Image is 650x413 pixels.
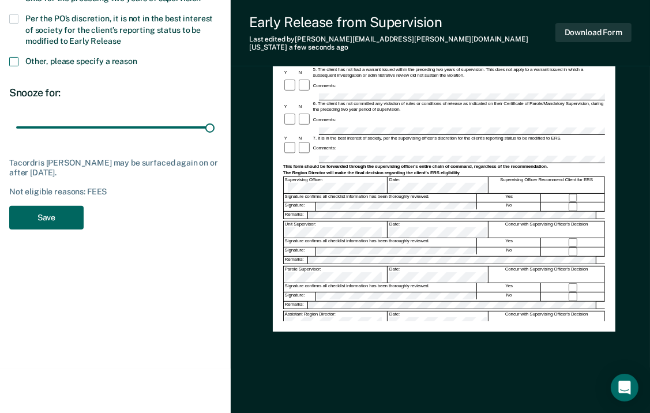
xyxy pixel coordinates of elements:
[284,221,388,238] div: Unit Supervisor:
[284,283,478,292] div: Signature confirms all checklist information has been thoroughly reviewed.
[283,164,605,170] div: This form should be forwarded through the supervising officer's entire chain of command, regardle...
[388,311,489,328] div: Date:
[283,170,605,176] div: The Region Director will make the final decision regarding the client's ERS eligibility
[9,187,221,197] div: Not eligible reasons: FEES
[478,247,541,256] div: No
[284,202,317,211] div: Signature:
[9,158,221,178] div: Tacordris [PERSON_NAME] may be surfaced again on or after [DATE].
[284,257,308,264] div: Remarks:
[555,23,632,42] button: Download Form
[25,57,137,66] span: Other, please specify a reason
[478,194,541,202] div: Yes
[283,136,298,141] div: Y
[388,177,489,193] div: Date:
[478,238,541,247] div: Yes
[283,70,298,76] div: Y
[9,87,221,99] div: Snooze for:
[9,206,84,230] button: Save
[478,283,541,292] div: Yes
[312,83,337,89] div: Comments:
[284,266,388,283] div: Parole Supervisor:
[312,101,605,112] div: 6. The client has not committed any violation of rules or conditions of release as indicated on t...
[312,67,605,78] div: 5. The client has not had a warrant issued within the preceding two years of supervision. This do...
[489,266,605,283] div: Concur with Supervising Officer's Decision
[489,177,605,193] div: Supervising Officer Recommend Client for ERS
[284,311,388,328] div: Assistant Region Director:
[298,136,312,141] div: N
[478,292,541,301] div: No
[284,292,317,301] div: Signature:
[284,177,388,193] div: Supervising Officer:
[249,14,555,31] div: Early Release from Supervision
[283,104,298,110] div: Y
[298,104,312,110] div: N
[312,145,337,151] div: Comments:
[289,43,348,51] span: a few seconds ago
[478,202,541,211] div: No
[489,221,605,238] div: Concur with Supervising Officer's Decision
[312,136,605,141] div: 7. It is in the best interest of society, per the supervising officer's discretion for the client...
[25,14,213,45] span: Per the PO’s discretion, it is not in the best interest of society for the client’s reporting sta...
[611,374,638,401] div: Open Intercom Messenger
[298,70,312,76] div: N
[284,194,478,202] div: Signature confirms all checklist information has been thoroughly reviewed.
[284,212,308,219] div: Remarks:
[284,238,478,247] div: Signature confirms all checklist information has been thoroughly reviewed.
[249,35,555,52] div: Last edited by [PERSON_NAME][EMAIL_ADDRESS][PERSON_NAME][DOMAIN_NAME][US_STATE]
[388,266,489,283] div: Date:
[312,117,337,123] div: Comments:
[388,221,489,238] div: Date:
[489,311,605,328] div: Concur with Supervising Officer's Decision
[284,302,308,309] div: Remarks:
[284,247,317,256] div: Signature:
